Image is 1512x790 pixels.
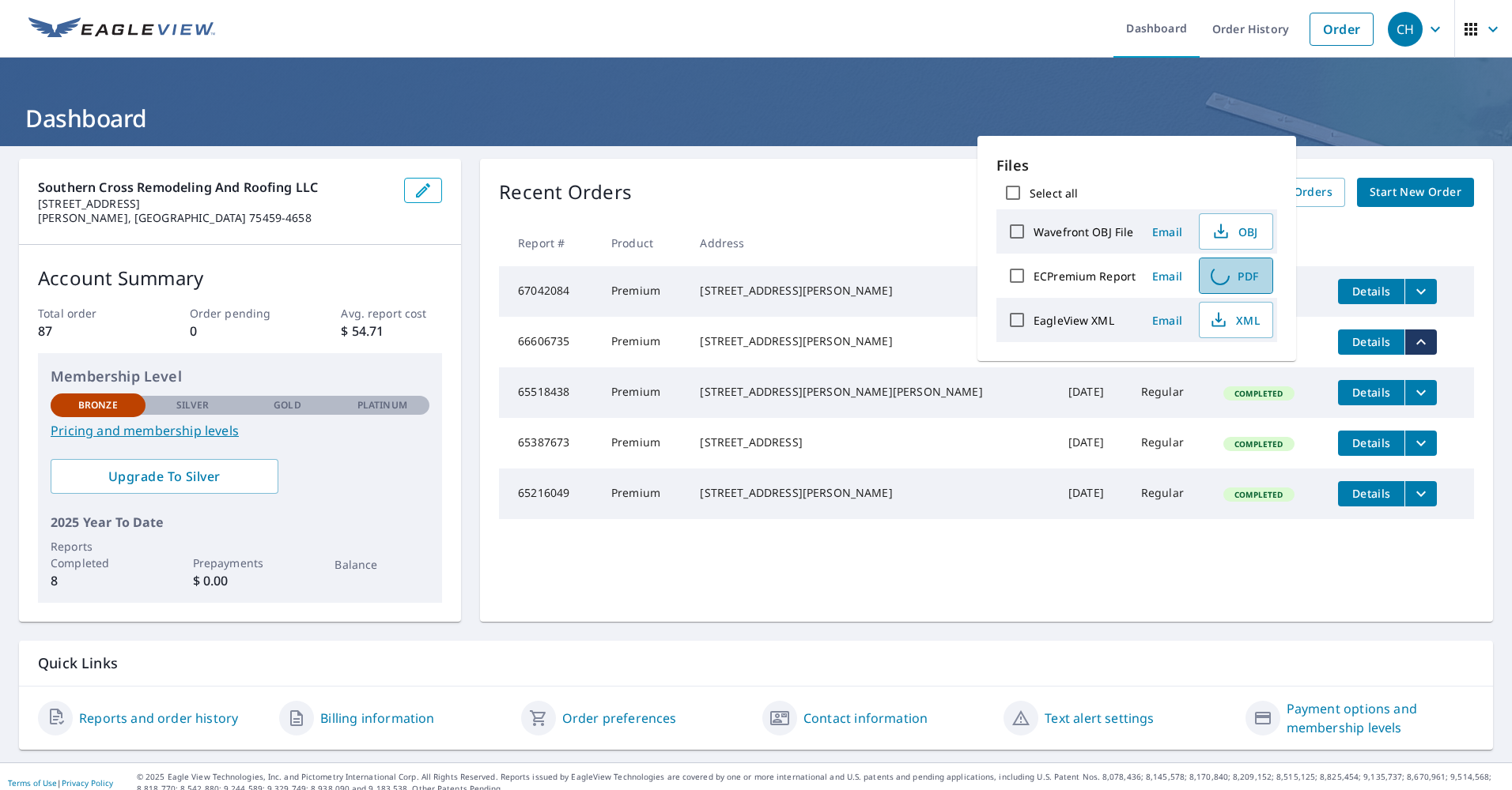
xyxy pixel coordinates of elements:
a: Upgrade To Silver [51,459,278,494]
span: PDF [1209,266,1260,285]
p: Southern Cross Remodeling and Roofing LLC [38,178,391,197]
td: 67042084 [499,266,599,317]
a: Billing information [320,709,434,728]
button: PDF [1199,258,1273,294]
button: filesDropdownBtn-66606735 [1404,329,1437,355]
p: Silver [176,398,210,412]
span: Details [1348,435,1395,450]
button: OBJ [1199,213,1273,250]
td: 65216049 [499,468,599,519]
p: Balance [335,556,429,573]
button: detailsBtn-65387673 [1338,431,1404,456]
p: Quick Links [38,653,1474,673]
a: Contact information [803,709,928,728]
button: detailsBtn-66606735 [1338,329,1404,355]
button: filesDropdownBtn-65518438 [1404,380,1437,405]
th: Product [599,220,687,266]
span: Start New Order [1370,182,1461,202]
div: CH [1388,12,1423,47]
td: Premium [599,266,687,317]
div: [STREET_ADDRESS] [700,434,1042,450]
p: Files [996,155,1277,176]
td: [DATE] [1056,367,1128,418]
p: [STREET_ADDRESS] [38,197,391,211]
img: EV Logo [28,17,215,41]
p: Bronze [78,398,118,412]
p: [PERSON_NAME], [GEOGRAPHIC_DATA] 75459-4658 [38,211,391,225]
span: Email [1148,224,1186,239]
th: Address [687,220,1055,266]
p: Recent Orders [499,178,632,207]
p: Prepayments [193,555,288,571]
span: Details [1348,334,1395,349]
button: filesDropdownBtn-65387673 [1404,431,1437,456]
p: Order pending [190,305,291,322]
span: Completed [1225,489,1292,500]
button: XML [1199,302,1273,338]
span: Email [1148,313,1186,328]
a: Reports and order history [79,709,238,728]
p: Reports Completed [51,538,146,571]
td: 65387673 [499,418,599,468]
td: Regular [1128,418,1211,468]
p: 0 [190,322,291,340]
button: detailsBtn-65518438 [1338,380,1404,405]
span: OBJ [1209,222,1260,241]
p: $ 54.71 [341,322,442,340]
p: Account Summary [38,264,442,292]
td: 65518438 [499,367,599,418]
a: Text alert settings [1045,709,1154,728]
span: Completed [1225,388,1292,399]
label: Wavefront OBJ File [1034,224,1133,239]
a: Privacy Policy [62,777,113,788]
p: Membership Level [51,366,429,387]
td: [DATE] [1056,468,1128,519]
div: [STREET_ADDRESS][PERSON_NAME] [700,283,1042,299]
td: Premium [599,418,687,468]
a: Start New Order [1357,178,1474,207]
button: filesDropdownBtn-67042084 [1404,279,1437,304]
td: Premium [599,468,687,519]
div: [STREET_ADDRESS][PERSON_NAME] [700,333,1042,349]
td: 66606735 [499,317,599,367]
span: Details [1348,486,1395,501]
td: [DATE] [1056,418,1128,468]
td: Premium [599,367,687,418]
button: Email [1142,264,1193,288]
p: 8 [51,571,146,590]
p: 87 [38,322,139,340]
p: Total order [38,305,139,322]
a: Order [1310,13,1374,46]
a: Order preferences [562,709,677,728]
span: Completed [1225,438,1292,450]
p: Gold [274,398,301,412]
p: 2025 Year To Date [51,513,429,532]
p: | [8,778,113,788]
p: $ 0.00 [193,571,288,590]
label: ECPremium Report [1034,269,1136,284]
p: Avg. report cost [341,305,442,322]
a: Pricing and membership levels [51,421,429,440]
button: Email [1142,220,1193,244]
label: Select all [1030,186,1078,201]
span: Details [1348,385,1395,400]
a: Terms of Use [8,777,57,788]
td: Regular [1128,468,1211,519]
p: Platinum [357,398,407,412]
button: detailsBtn-65216049 [1338,481,1404,506]
td: Regular [1128,367,1211,418]
td: Premium [599,317,687,367]
span: Details [1348,284,1395,299]
div: [STREET_ADDRESS][PERSON_NAME][PERSON_NAME] [700,384,1042,400]
th: Report # [499,220,599,266]
h1: Dashboard [19,102,1493,134]
a: Payment options and membership levels [1287,699,1474,737]
button: detailsBtn-67042084 [1338,279,1404,304]
span: Email [1148,269,1186,284]
span: Upgrade To Silver [63,468,266,485]
span: XML [1209,310,1260,329]
label: EagleView XML [1034,313,1114,328]
div: [STREET_ADDRESS][PERSON_NAME] [700,485,1042,501]
button: Email [1142,308,1193,333]
button: filesDropdownBtn-65216049 [1404,481,1437,506]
